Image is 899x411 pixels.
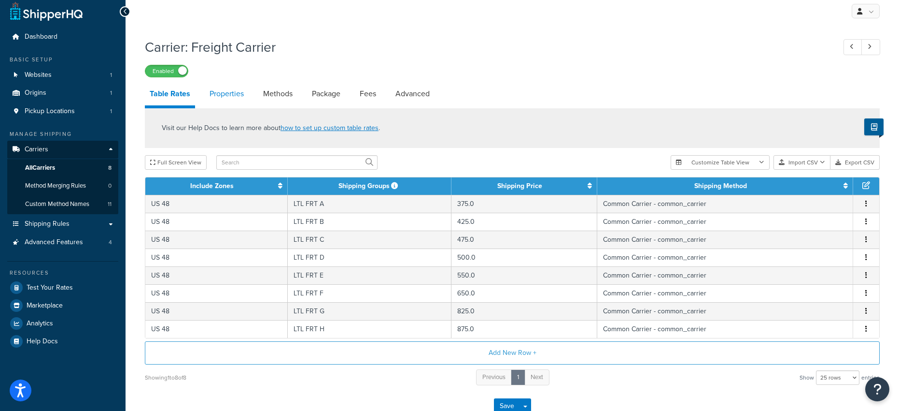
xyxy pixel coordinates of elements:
[145,266,288,284] td: US 48
[27,284,73,292] span: Test Your Rates
[7,28,118,46] a: Dashboard
[110,71,112,79] span: 1
[7,84,118,102] a: Origins1
[108,200,112,208] span: 11
[7,279,118,296] a: Test Your Rates
[800,371,814,384] span: Show
[7,177,118,195] li: Method Merging Rules
[7,66,118,84] a: Websites1
[145,213,288,231] td: US 48
[7,130,118,138] div: Manage Shipping
[145,341,880,365] button: Add New Row +
[597,213,853,231] td: Common Carrier - common_carrier
[25,89,46,97] span: Origins
[7,103,118,120] li: Pickup Locations
[843,39,862,55] a: Previous Record
[694,181,747,191] a: Shipping Method
[110,107,112,116] span: 1
[145,231,288,249] td: US 48
[861,371,880,384] span: entries
[27,320,53,328] span: Analytics
[307,82,345,105] a: Package
[108,182,112,190] span: 0
[7,66,118,84] li: Websites
[597,302,853,320] td: Common Carrier - common_carrier
[597,231,853,249] td: Common Carrier - common_carrier
[288,302,451,320] td: LTL FRT G
[671,155,770,170] button: Customize Table View
[451,195,597,213] td: 375.0
[451,320,597,338] td: 875.0
[830,155,880,170] button: Export CSV
[482,372,506,382] span: Previous
[451,266,597,284] td: 550.0
[281,123,379,133] a: how to set up custom table rates
[773,155,830,170] button: Import CSV
[451,213,597,231] td: 425.0
[7,195,118,213] a: Custom Method Names11
[145,302,288,320] td: US 48
[391,82,435,105] a: Advanced
[145,195,288,213] td: US 48
[7,215,118,233] a: Shipping Rules
[288,284,451,302] td: LTL FRT F
[25,71,52,79] span: Websites
[7,234,118,251] a: Advanced Features4
[145,320,288,338] td: US 48
[109,238,112,247] span: 4
[288,213,451,231] td: LTL FRT B
[288,320,451,338] td: LTL FRT H
[511,369,525,385] a: 1
[145,249,288,266] td: US 48
[110,89,112,97] span: 1
[288,195,451,213] td: LTL FRT A
[7,195,118,213] li: Custom Method Names
[7,159,118,177] a: AllCarriers8
[216,155,378,170] input: Search
[597,320,853,338] td: Common Carrier - common_carrier
[190,181,234,191] a: Include Zones
[108,164,112,172] span: 8
[25,146,48,154] span: Carriers
[497,181,542,191] a: Shipping Price
[25,200,89,208] span: Custom Method Names
[451,249,597,266] td: 500.0
[865,377,889,401] button: Open Resource Center
[27,338,58,346] span: Help Docs
[864,118,884,135] button: Show Help Docs
[524,369,549,385] a: Next
[7,333,118,350] a: Help Docs
[476,369,512,385] a: Previous
[7,315,118,332] a: Analytics
[25,238,83,247] span: Advanced Features
[861,39,880,55] a: Next Record
[145,65,188,77] label: Enabled
[7,141,118,214] li: Carriers
[451,302,597,320] td: 825.0
[597,266,853,284] td: Common Carrier - common_carrier
[7,141,118,159] a: Carriers
[7,56,118,64] div: Basic Setup
[7,84,118,102] li: Origins
[288,249,451,266] td: LTL FRT D
[25,220,70,228] span: Shipping Rules
[25,33,57,41] span: Dashboard
[162,123,380,133] p: Visit our Help Docs to learn more about .
[7,177,118,195] a: Method Merging Rules0
[145,284,288,302] td: US 48
[7,297,118,314] a: Marketplace
[25,107,75,116] span: Pickup Locations
[145,38,826,57] h1: Carrier: Freight Carrier
[145,82,195,108] a: Table Rates
[7,269,118,277] div: Resources
[7,103,118,120] a: Pickup Locations1
[451,231,597,249] td: 475.0
[288,177,451,195] th: Shipping Groups
[27,302,63,310] span: Marketplace
[355,82,381,105] a: Fees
